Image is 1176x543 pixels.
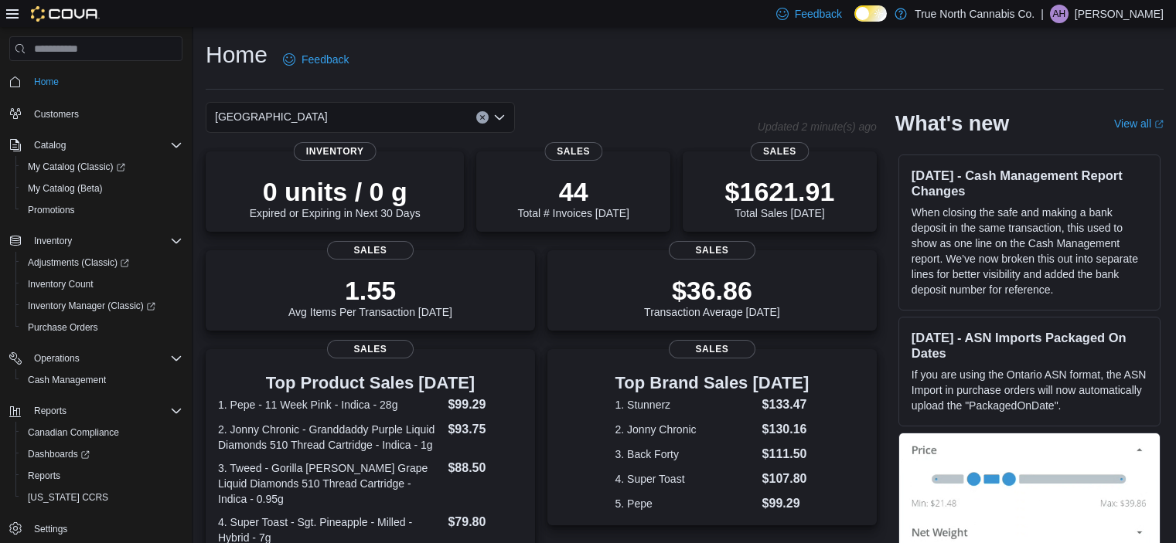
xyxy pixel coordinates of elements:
[751,142,809,161] span: Sales
[34,76,59,88] span: Home
[22,371,182,389] span: Cash Management
[28,105,85,124] a: Customers
[669,340,755,358] span: Sales
[615,446,756,462] dt: 3. Back Forty
[28,349,86,368] button: Operations
[915,5,1035,23] p: True North Cannabis Co.
[15,369,189,391] button: Cash Management
[795,6,842,22] span: Feedback
[22,318,182,337] span: Purchase Orders
[15,273,189,295] button: Inventory Count
[22,423,125,442] a: Canadian Compliance
[22,275,100,294] a: Inventory Count
[250,176,421,207] p: 0 units / 0 g
[615,374,810,392] h3: Top Brand Sales [DATE]
[762,420,810,439] dd: $130.16
[34,108,79,120] span: Customers
[28,182,103,195] span: My Catalog (Beta)
[15,156,189,178] a: My Catalog (Classic)
[28,470,60,482] span: Reports
[218,460,441,507] dt: 3. Tweed - Gorilla [PERSON_NAME] Grape Liquid Diamonds 510 Thread Cartridge - Indica - 0.95g
[517,176,629,207] p: 44
[28,72,182,91] span: Home
[544,142,602,161] span: Sales
[476,111,489,124] button: Clear input
[28,232,182,250] span: Inventory
[218,397,441,412] dt: 1. Pepe - 11 Week Pink - Indica - 28g
[448,395,522,414] dd: $99.29
[912,168,1147,199] h3: [DATE] - Cash Management Report Changes
[15,422,189,443] button: Canadian Compliance
[615,422,756,437] dt: 2. Jonny Chronic
[615,496,756,511] dt: 5. Pepe
[3,400,189,422] button: Reports
[854,5,887,22] input: Dark Mode
[22,158,182,176] span: My Catalog (Classic)
[15,487,189,508] button: [US_STATE] CCRS
[895,111,1009,136] h2: What's new
[22,423,182,442] span: Canadian Compliance
[912,205,1147,297] p: When closing the safe and making a bank deposit in the same transaction, this used to show as one...
[28,136,72,154] button: Catalog
[22,467,66,485] a: Reports
[28,491,108,504] span: [US_STATE] CCRS
[34,523,67,535] span: Settings
[22,371,112,389] a: Cash Management
[28,136,182,154] span: Catalog
[912,367,1147,413] p: If you are using the Ontario ASN format, the ASN Import in purchase orders will now automatically...
[22,488,182,507] span: Washington CCRS
[22,201,81,219] a: Promotions
[28,448,90,460] span: Dashboards
[3,518,189,540] button: Settings
[22,445,182,463] span: Dashboards
[3,102,189,124] button: Customers
[22,158,131,176] a: My Catalog (Classic)
[288,275,452,306] p: 1.55
[22,179,109,198] a: My Catalog (Beta)
[15,443,189,465] a: Dashboards
[215,107,328,126] span: [GEOGRAPHIC_DATA]
[448,513,522,531] dd: $79.80
[28,519,182,538] span: Settings
[34,139,66,151] span: Catalog
[762,395,810,414] dd: $133.47
[22,201,182,219] span: Promotions
[34,352,80,365] span: Operations
[22,253,182,272] span: Adjustments (Classic)
[725,176,835,207] p: $1621.91
[1114,117,1164,130] a: View allExternal link
[15,178,189,199] button: My Catalog (Beta)
[644,275,780,318] div: Transaction Average [DATE]
[758,120,877,133] p: Updated 2 minute(s) ago
[28,204,75,216] span: Promotions
[22,318,104,337] a: Purchase Orders
[1041,5,1044,23] p: |
[28,161,125,173] span: My Catalog (Classic)
[448,420,522,439] dd: $93.75
[3,70,189,93] button: Home
[22,297,182,315] span: Inventory Manager (Classic)
[28,256,129,269] span: Adjustments (Classic)
[28,104,182,123] span: Customers
[22,297,162,315] a: Inventory Manager (Classic)
[762,494,810,513] dd: $99.29
[22,467,182,485] span: Reports
[1154,120,1164,129] svg: External link
[302,52,349,67] span: Feedback
[15,317,189,338] button: Purchase Orders
[28,278,94,290] span: Inventory Count
[34,405,66,417] span: Reports
[615,471,756,487] dt: 4. Super Toast
[22,488,114,507] a: [US_STATE] CCRS
[206,39,268,70] h1: Home
[762,445,810,463] dd: $111.50
[218,374,523,392] h3: Top Product Sales [DATE]
[28,374,106,386] span: Cash Management
[3,348,189,369] button: Operations
[22,179,182,198] span: My Catalog (Beta)
[28,73,65,91] a: Home
[15,199,189,221] button: Promotions
[912,330,1147,361] h3: [DATE] - ASN Imports Packaged On Dates
[725,176,835,219] div: Total Sales [DATE]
